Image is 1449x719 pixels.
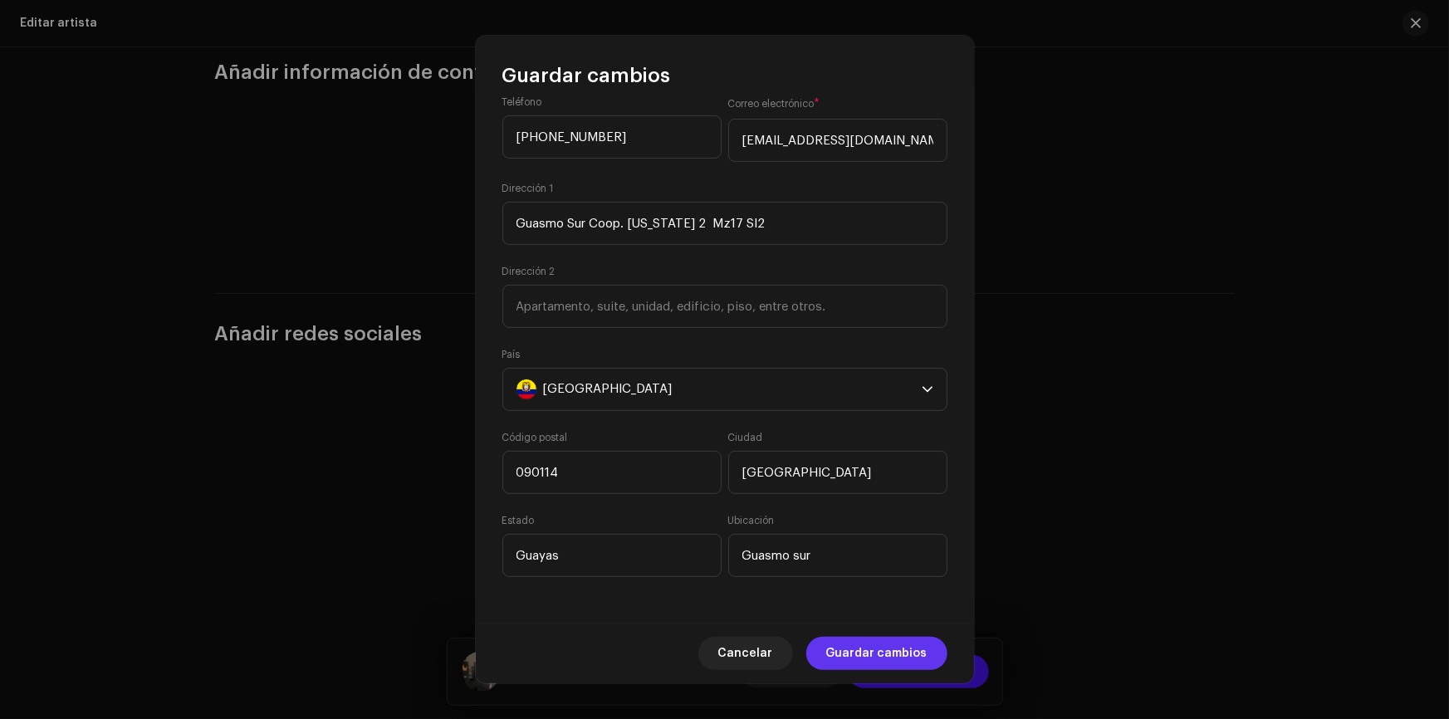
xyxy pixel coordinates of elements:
[543,369,673,410] div: [GEOGRAPHIC_DATA]
[826,637,928,670] span: Guardar cambios
[502,285,947,328] input: Apartamento, suite, unidad, edificio, piso, entre otros.
[502,62,671,89] span: Guardar cambios
[502,202,947,245] input: Dirección física, apartado de correos, nombre de la empresa, c/o
[728,119,947,162] input: Ingrese correo electrónico
[922,369,933,410] div: dropdown trigger
[502,514,535,527] label: Estado
[502,534,722,577] input: Ingrese su estado o provincia
[728,451,947,494] input: Ingrese su ciudad
[502,431,568,444] label: Código postal
[502,265,556,278] label: Dirección 2
[806,637,947,670] button: Guardar cambios
[516,369,922,410] span: Ecuador
[728,514,775,527] label: Ubicación
[502,451,722,494] input: Ingrese el código postal
[728,431,763,444] label: Ciudad
[502,115,722,159] input: +15551234567
[698,637,793,670] button: Cancelar
[502,182,554,195] label: Dirección 1
[502,95,542,109] label: Teléfono
[718,637,773,670] span: Cancelar
[728,95,815,112] small: Correo electrónico
[502,348,521,361] label: País
[728,534,947,577] input: Ingrese la ubicación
